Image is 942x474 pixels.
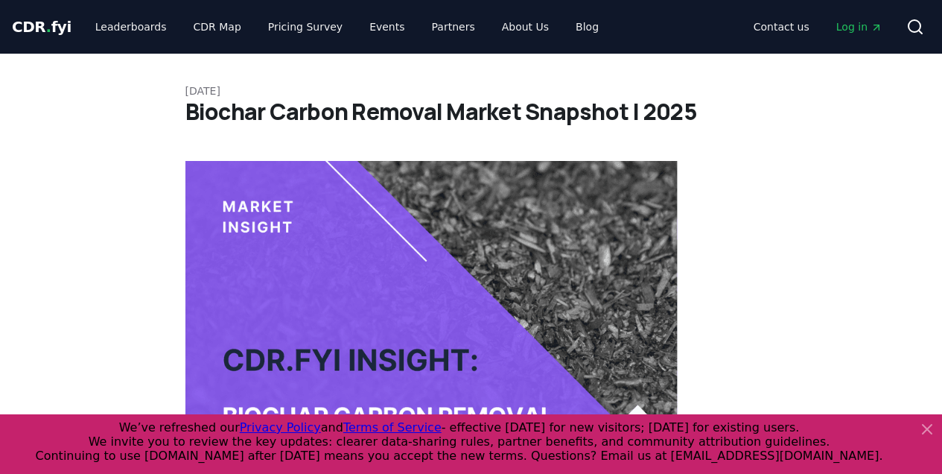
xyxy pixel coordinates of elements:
[83,13,611,40] nav: Main
[742,13,894,40] nav: Main
[420,13,487,40] a: Partners
[490,13,561,40] a: About Us
[46,18,51,36] span: .
[256,13,354,40] a: Pricing Survey
[182,13,253,40] a: CDR Map
[12,16,71,37] a: CDR.fyi
[824,13,894,40] a: Log in
[83,13,179,40] a: Leaderboards
[564,13,611,40] a: Blog
[185,83,757,98] p: [DATE]
[742,13,821,40] a: Contact us
[836,19,882,34] span: Log in
[185,98,757,125] h1: Biochar Carbon Removal Market Snapshot | 2025
[12,18,71,36] span: CDR fyi
[357,13,416,40] a: Events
